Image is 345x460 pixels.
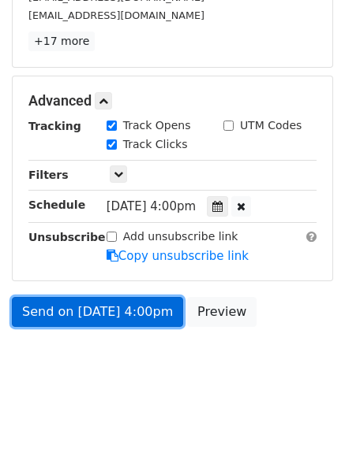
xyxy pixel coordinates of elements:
a: Copy unsubscribe link [107,249,249,263]
strong: Tracking [28,120,81,132]
a: Send on [DATE] 4:00pm [12,297,183,327]
a: Preview [187,297,257,327]
span: [DATE] 4:00pm [107,199,196,213]
label: Track Opens [123,117,191,134]
strong: Schedule [28,198,85,211]
label: UTM Codes [240,117,302,134]
label: Add unsubscribe link [123,228,238,245]
strong: Unsubscribe [28,231,106,243]
h5: Advanced [28,92,317,109]
label: Track Clicks [123,136,188,153]
strong: Filters [28,169,69,181]
a: +17 more [28,32,95,51]
iframe: Chat Widget [266,384,345,460]
small: [EMAIL_ADDRESS][DOMAIN_NAME] [28,9,204,21]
